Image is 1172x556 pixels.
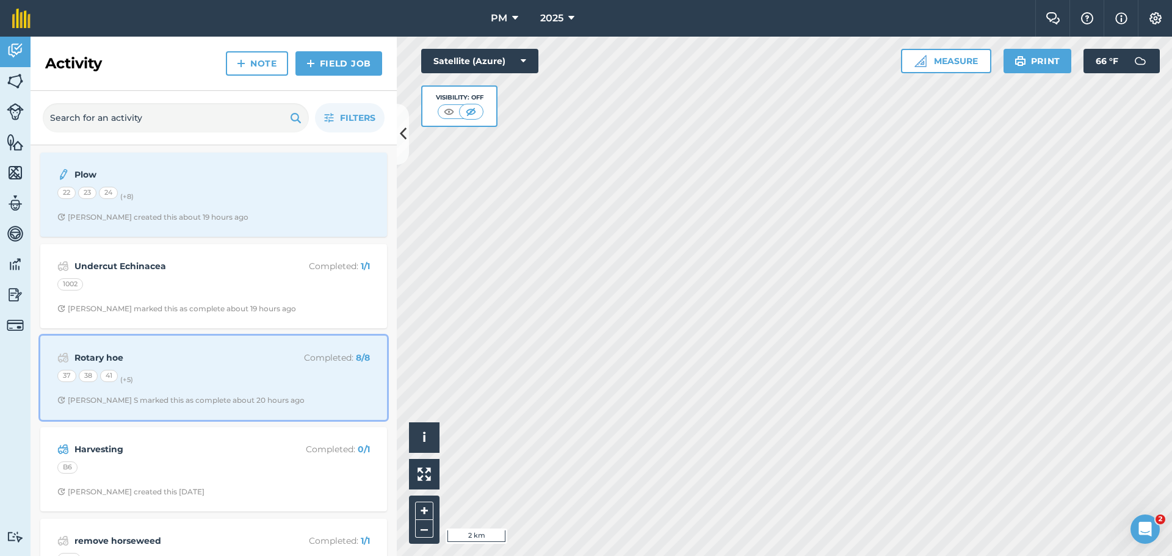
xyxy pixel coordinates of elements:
div: 22 [57,187,76,199]
img: svg+xml;base64,PD94bWwgdmVyc2lvbj0iMS4wIiBlbmNvZGluZz0idXRmLTgiPz4KPCEtLSBHZW5lcmF0b3I6IEFkb2JlIE... [57,533,69,548]
div: Visibility: Off [436,93,483,103]
span: 2025 [540,11,563,26]
img: svg+xml;base64,PHN2ZyB4bWxucz0iaHR0cDovL3d3dy53My5vcmcvMjAwMC9zdmciIHdpZHRoPSI1MCIgaGVpZ2h0PSI0MC... [463,106,479,118]
strong: 1 / 1 [361,535,370,546]
a: HarvestingCompleted: 0/1B6Clock with arrow pointing clockwise[PERSON_NAME] created this [DATE] [48,435,380,504]
button: – [415,520,433,538]
strong: Undercut Echinacea [74,259,268,273]
div: 1002 [57,278,83,291]
div: [PERSON_NAME] marked this as complete about 19 hours ago [57,304,296,314]
strong: 1 / 1 [361,261,370,272]
span: 2 [1156,514,1165,524]
span: i [422,430,426,445]
iframe: Intercom live chat [1130,514,1160,544]
div: 24 [99,187,118,199]
img: svg+xml;base64,PD94bWwgdmVyc2lvbj0iMS4wIiBlbmNvZGluZz0idXRmLTgiPz4KPCEtLSBHZW5lcmF0b3I6IEFkb2JlIE... [7,225,24,243]
input: Search for an activity [43,103,309,132]
img: svg+xml;base64,PHN2ZyB4bWxucz0iaHR0cDovL3d3dy53My5vcmcvMjAwMC9zdmciIHdpZHRoPSIxNyIgaGVpZ2h0PSIxNy... [1115,11,1127,26]
strong: 0 / 1 [358,444,370,455]
strong: Harvesting [74,442,268,456]
img: svg+xml;base64,PHN2ZyB4bWxucz0iaHR0cDovL3d3dy53My5vcmcvMjAwMC9zdmciIHdpZHRoPSI1NiIgaGVpZ2h0PSI2MC... [7,133,24,151]
img: fieldmargin Logo [12,9,31,28]
a: Undercut EchinaceaCompleted: 1/11002Clock with arrow pointing clockwise[PERSON_NAME] marked this ... [48,251,380,321]
img: Clock with arrow pointing clockwise [57,213,65,221]
div: 23 [78,187,96,199]
img: svg+xml;base64,PD94bWwgdmVyc2lvbj0iMS4wIiBlbmNvZGluZz0idXRmLTgiPz4KPCEtLSBHZW5lcmF0b3I6IEFkb2JlIE... [7,255,24,273]
img: svg+xml;base64,PHN2ZyB4bWxucz0iaHR0cDovL3d3dy53My5vcmcvMjAwMC9zdmciIHdpZHRoPSI1NiIgaGVpZ2h0PSI2MC... [7,72,24,90]
div: B6 [57,461,78,474]
img: svg+xml;base64,PD94bWwgdmVyc2lvbj0iMS4wIiBlbmNvZGluZz0idXRmLTgiPz4KPCEtLSBHZW5lcmF0b3I6IEFkb2JlIE... [57,167,70,182]
span: Filters [340,111,375,125]
p: Completed : [273,534,370,547]
small: (+ 8 ) [120,192,134,201]
strong: remove horseweed [74,534,268,547]
div: 41 [100,370,118,382]
button: i [409,422,440,453]
p: Completed : [273,351,370,364]
button: Filters [315,103,385,132]
h2: Activity [45,54,102,73]
img: Clock with arrow pointing clockwise [57,488,65,496]
img: svg+xml;base64,PD94bWwgdmVyc2lvbj0iMS4wIiBlbmNvZGluZz0idXRmLTgiPz4KPCEtLSBHZW5lcmF0b3I6IEFkb2JlIE... [57,259,69,273]
img: svg+xml;base64,PD94bWwgdmVyc2lvbj0iMS4wIiBlbmNvZGluZz0idXRmLTgiPz4KPCEtLSBHZW5lcmF0b3I6IEFkb2JlIE... [7,194,24,212]
img: svg+xml;base64,PD94bWwgdmVyc2lvbj0iMS4wIiBlbmNvZGluZz0idXRmLTgiPz4KPCEtLSBHZW5lcmF0b3I6IEFkb2JlIE... [7,42,24,60]
img: svg+xml;base64,PD94bWwgdmVyc2lvbj0iMS4wIiBlbmNvZGluZz0idXRmLTgiPz4KPCEtLSBHZW5lcmF0b3I6IEFkb2JlIE... [57,350,69,365]
p: Completed : [273,442,370,456]
div: [PERSON_NAME] S marked this as complete about 20 hours ago [57,395,305,405]
img: A question mark icon [1080,12,1094,24]
img: Ruler icon [914,55,927,67]
a: Field Job [295,51,382,76]
a: Plow222324(+8)Clock with arrow pointing clockwise[PERSON_NAME] created this about 19 hours ago [48,160,380,229]
img: A cog icon [1148,12,1163,24]
img: svg+xml;base64,PHN2ZyB4bWxucz0iaHR0cDovL3d3dy53My5vcmcvMjAwMC9zdmciIHdpZHRoPSIxNCIgaGVpZ2h0PSIyNC... [306,56,315,71]
img: Two speech bubbles overlapping with the left bubble in the forefront [1046,12,1060,24]
button: 66 °F [1083,49,1160,73]
img: svg+xml;base64,PHN2ZyB4bWxucz0iaHR0cDovL3d3dy53My5vcmcvMjAwMC9zdmciIHdpZHRoPSIxNCIgaGVpZ2h0PSIyNC... [237,56,245,71]
span: 66 ° F [1096,49,1118,73]
div: [PERSON_NAME] created this [DATE] [57,487,204,497]
img: svg+xml;base64,PD94bWwgdmVyc2lvbj0iMS4wIiBlbmNvZGluZz0idXRmLTgiPz4KPCEtLSBHZW5lcmF0b3I6IEFkb2JlIE... [7,286,24,304]
img: Clock with arrow pointing clockwise [57,305,65,312]
div: [PERSON_NAME] created this about 19 hours ago [57,212,248,222]
strong: 8 / 8 [356,352,370,363]
strong: Rotary hoe [74,351,268,364]
div: 37 [57,370,76,382]
img: svg+xml;base64,PHN2ZyB4bWxucz0iaHR0cDovL3d3dy53My5vcmcvMjAwMC9zdmciIHdpZHRoPSI1NiIgaGVpZ2h0PSI2MC... [7,164,24,182]
img: svg+xml;base64,PD94bWwgdmVyc2lvbj0iMS4wIiBlbmNvZGluZz0idXRmLTgiPz4KPCEtLSBHZW5lcmF0b3I6IEFkb2JlIE... [7,103,24,120]
button: Measure [901,49,991,73]
button: + [415,502,433,520]
img: Clock with arrow pointing clockwise [57,396,65,404]
img: svg+xml;base64,PD94bWwgdmVyc2lvbj0iMS4wIiBlbmNvZGluZz0idXRmLTgiPz4KPCEtLSBHZW5lcmF0b3I6IEFkb2JlIE... [57,442,69,457]
img: svg+xml;base64,PHN2ZyB4bWxucz0iaHR0cDovL3d3dy53My5vcmcvMjAwMC9zdmciIHdpZHRoPSIxOSIgaGVpZ2h0PSIyNC... [1015,54,1026,68]
p: Completed : [273,259,370,273]
strong: Plow [74,168,268,181]
button: Satellite (Azure) [421,49,538,73]
a: Rotary hoeCompleted: 8/8373841(+5)Clock with arrow pointing clockwise[PERSON_NAME] S marked this ... [48,343,380,413]
img: Four arrows, one pointing top left, one top right, one bottom right and the last bottom left [418,468,431,481]
span: PM [491,11,507,26]
img: svg+xml;base64,PD94bWwgdmVyc2lvbj0iMS4wIiBlbmNvZGluZz0idXRmLTgiPz4KPCEtLSBHZW5lcmF0b3I6IEFkb2JlIE... [7,317,24,334]
button: Print [1004,49,1072,73]
img: svg+xml;base64,PD94bWwgdmVyc2lvbj0iMS4wIiBlbmNvZGluZz0idXRmLTgiPz4KPCEtLSBHZW5lcmF0b3I6IEFkb2JlIE... [7,531,24,543]
img: svg+xml;base64,PHN2ZyB4bWxucz0iaHR0cDovL3d3dy53My5vcmcvMjAwMC9zdmciIHdpZHRoPSIxOSIgaGVpZ2h0PSIyNC... [290,110,302,125]
img: svg+xml;base64,PHN2ZyB4bWxucz0iaHR0cDovL3d3dy53My5vcmcvMjAwMC9zdmciIHdpZHRoPSI1MCIgaGVpZ2h0PSI0MC... [441,106,457,118]
img: svg+xml;base64,PD94bWwgdmVyc2lvbj0iMS4wIiBlbmNvZGluZz0idXRmLTgiPz4KPCEtLSBHZW5lcmF0b3I6IEFkb2JlIE... [1128,49,1152,73]
small: (+ 5 ) [120,375,133,384]
div: 38 [79,370,98,382]
a: Note [226,51,288,76]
